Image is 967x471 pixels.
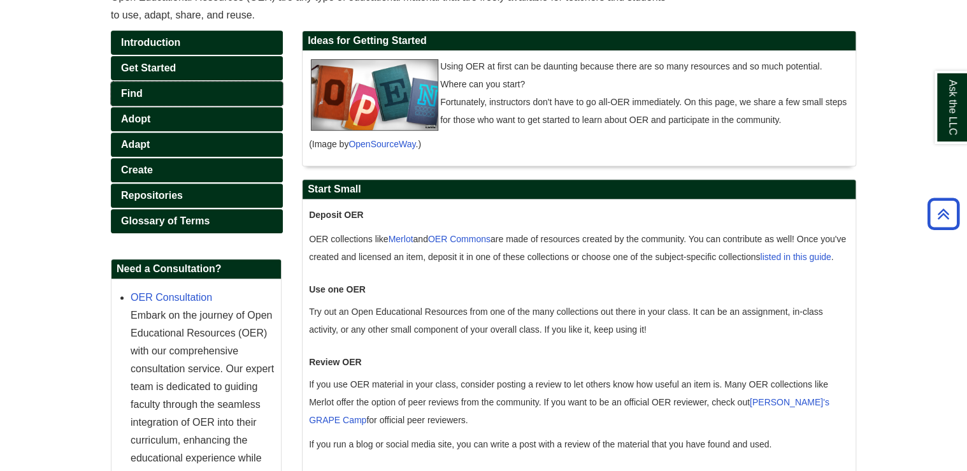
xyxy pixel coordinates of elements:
[348,139,415,149] a: OpenSourceWay
[111,259,281,279] h2: Need a Consultation?
[428,234,491,244] a: OER Commons
[111,133,283,157] a: Adapt
[111,107,283,131] a: Adopt
[121,215,210,226] span: Glossary of Terms
[303,31,856,51] h2: Ideas for Getting Started
[121,164,153,175] span: Create
[309,307,822,335] span: Try out an Open Educational Resources from one of the many collections out there in your class. I...
[309,284,366,294] strong: Use one OER
[121,37,180,48] span: Introduction
[309,357,361,367] strong: Review OER
[309,139,421,149] span: (Image by .)
[111,31,283,55] a: Introduction
[111,184,283,208] a: Repositories
[131,292,212,303] a: OER Consultation
[309,439,771,449] span: If you run a blog or social media site, you can write a post with a review of the material that y...
[121,62,176,73] span: Get Started
[111,82,283,106] a: Find
[303,180,856,199] h2: Start Small
[121,113,150,124] span: Adopt
[121,190,183,201] span: Repositories
[760,252,831,262] a: listed in this guide
[121,139,150,150] span: Adapt
[440,61,847,125] span: Using OER at first can be daunting because there are so many resources and so much potential. Whe...
[309,234,846,262] span: OER collections like and are made of resources created by the community. You can contribute as we...
[923,205,964,222] a: Back to Top
[309,397,829,425] a: [PERSON_NAME]'s GRAPE Camp
[111,209,283,233] a: Glossary of Terms
[309,210,364,220] strong: Deposit OER
[111,56,283,80] a: Get Started
[309,379,829,425] span: If you use OER material in your class, consider posting a review to let others know how useful an...
[111,158,283,182] a: Create
[121,88,143,99] span: Find
[389,234,413,244] a: Merlot
[311,59,438,131] img: open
